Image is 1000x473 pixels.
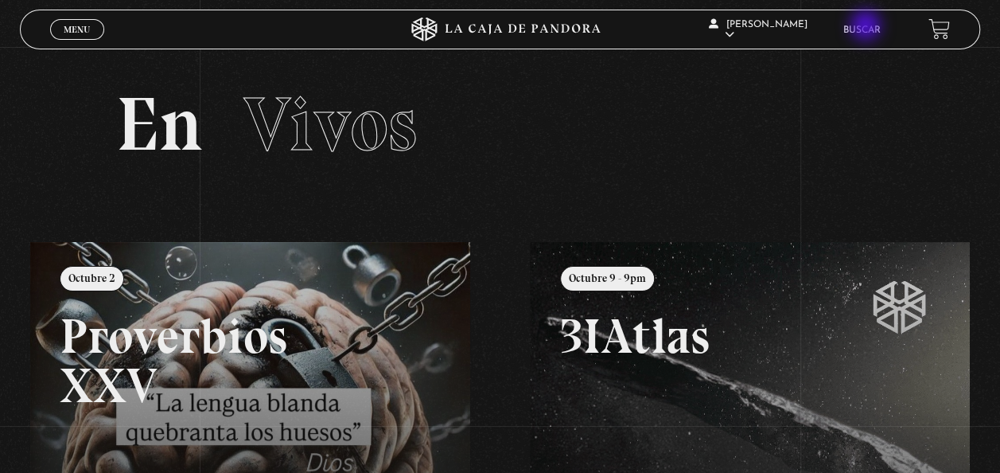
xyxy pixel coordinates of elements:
[243,79,417,170] span: Vivos
[928,18,950,40] a: View your shopping cart
[59,38,96,49] span: Cerrar
[64,25,90,34] span: Menu
[843,25,881,35] a: Buscar
[708,20,807,40] span: [PERSON_NAME]
[116,87,884,162] h2: En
